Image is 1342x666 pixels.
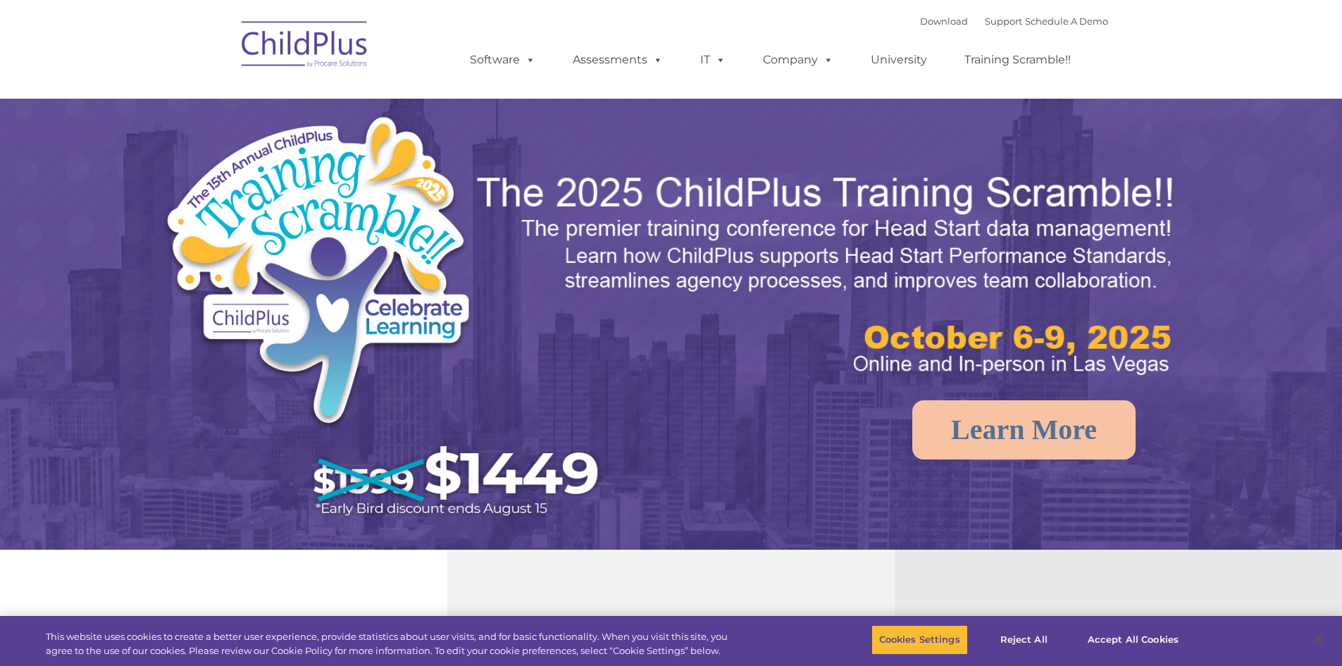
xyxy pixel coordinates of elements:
[559,46,677,74] a: Assessments
[871,625,968,655] button: Cookies Settings
[686,46,740,74] a: IT
[912,400,1136,460] a: Learn More
[920,16,968,27] a: Download
[235,11,375,82] img: ChildPlus by Procare Solutions
[857,46,941,74] a: University
[980,625,1068,655] button: Reject All
[46,630,738,658] div: This website uses cookies to create a better user experience, provide statistics about user visit...
[920,16,1108,27] font: |
[456,46,549,74] a: Software
[749,46,847,74] a: Company
[1080,625,1186,655] button: Accept All Cookies
[1025,16,1108,27] a: Schedule A Demo
[1304,624,1335,655] button: Close
[985,16,1022,27] a: Support
[950,46,1085,74] a: Training Scramble!!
